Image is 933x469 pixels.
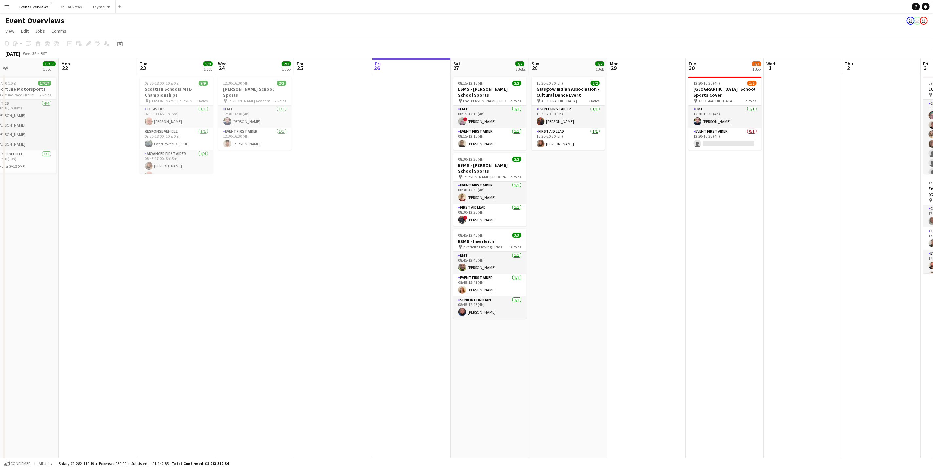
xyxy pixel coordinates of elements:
h1: Event Overviews [5,16,64,26]
span: 08:45-12:45 (4h) [458,233,485,238]
div: 1 Job [282,67,291,72]
app-card-role: Event First Aider1/108:45-12:45 (4h)[PERSON_NAME] [453,274,527,296]
span: [GEOGRAPHIC_DATA] [698,98,734,103]
app-job-card: 15:30-20:30 (5h)2/2Glasgow Indian Association - Cultural Dance Event [GEOGRAPHIC_DATA]2 RolesEven... [532,77,605,150]
app-card-role: Event First Aider1/108:30-12:30 (4h)[PERSON_NAME] [453,182,527,204]
span: 08:15-12:15 (4h) [458,81,485,86]
app-user-avatar: Operations Team [907,17,915,25]
div: [DATE] [5,50,20,57]
span: [PERSON_NAME][GEOGRAPHIC_DATA] [463,174,510,179]
h3: ESMS - Inverleith [453,238,527,244]
span: [GEOGRAPHIC_DATA] [541,98,577,103]
button: On Call Rotas [54,0,87,13]
span: 08:30-12:30 (4h) [458,157,485,162]
span: 2 Roles [275,98,286,103]
span: 2/2 [512,81,521,86]
span: All jobs [37,461,53,466]
app-card-role: Event First Aider1/112:30-16:30 (4h)[PERSON_NAME] [218,128,292,150]
app-user-avatar: Operations Team [920,17,928,25]
span: 15:30-20:30 (5h) [537,81,563,86]
span: Mon [610,61,619,67]
app-user-avatar: Operations Team [913,17,921,25]
span: Fri [923,61,929,67]
span: 17/17 [43,61,56,66]
span: Fri [375,61,381,67]
span: Mon [61,61,70,67]
span: Total Confirmed £1 283 312.34 [172,461,229,466]
app-card-role: Response Vehicle1/107:30-18:00 (10h30m)Land Rover PX59 7JU [140,128,213,150]
span: ! [463,216,467,220]
span: ! [463,117,467,121]
span: Tue [140,61,147,67]
span: 2 [844,64,853,72]
span: Sat [453,61,460,67]
div: 12:30-16:30 (4h)1/2[GEOGRAPHIC_DATA] | School Sports Cover [GEOGRAPHIC_DATA]2 RolesEMT1/112:30-16... [688,77,762,150]
button: Confirmed [3,460,32,467]
app-card-role: EMT1/112:30-16:30 (4h)[PERSON_NAME] [688,106,762,128]
a: Jobs [32,27,48,35]
span: 2 Roles [510,174,521,179]
span: 2 Roles [510,98,521,103]
span: 2/2 [277,81,286,86]
app-card-role: Advanced First Aider4/408:45-17:00 (8h15m)[PERSON_NAME][PERSON_NAME] [140,150,213,201]
span: 07:30-18:00 (10h30m) [145,81,181,86]
span: 3 Roles [510,244,521,249]
app-card-role: Logistics1/107:30-08:45 (1h15m)[PERSON_NAME] [140,106,213,128]
span: 22 [60,64,70,72]
span: 30 [687,64,696,72]
app-job-card: 08:30-12:30 (4h)2/2ESMS - [PERSON_NAME] School Sports [PERSON_NAME][GEOGRAPHIC_DATA]2 RolesEvent ... [453,153,527,226]
span: 24 [217,64,227,72]
span: Week 38 [22,51,38,56]
app-card-role: Senior Clinician1/108:45-12:45 (4h)[PERSON_NAME] [453,296,527,319]
app-card-role: Event First Aider1/115:30-20:30 (5h)[PERSON_NAME] [532,106,605,128]
div: 1 Job [596,67,604,72]
span: 12:30-16:30 (4h) [694,81,720,86]
h3: ESMS - [PERSON_NAME] School Sports [453,162,527,174]
div: 1 Job [43,67,55,72]
span: 2/2 [512,157,521,162]
span: 1/2 [752,61,761,66]
span: Thu [845,61,853,67]
span: [PERSON_NAME] [PERSON_NAME] [149,98,197,103]
span: 3/3 [512,233,521,238]
app-card-role: Event First Aider0/112:30-16:30 (4h) [688,128,762,150]
app-job-card: 12:30-16:30 (4h)2/2[PERSON_NAME] School Sports [PERSON_NAME] Academy Playing Fields2 RolesEMT1/11... [218,77,292,150]
span: 1 [766,64,775,72]
span: Confirmed [10,461,31,466]
app-card-role: First Aid Lead1/115:30-20:30 (5h)[PERSON_NAME] [532,128,605,150]
div: 1 Job [204,67,212,72]
span: 12:30-16:30 (4h) [223,81,250,86]
span: 2/2 [595,61,604,66]
span: Wed [767,61,775,67]
span: 7/7 [515,61,524,66]
span: Edit [21,28,29,34]
h3: Glasgow Indian Association - Cultural Dance Event [532,86,605,98]
a: View [3,27,17,35]
div: Salary £1 282 119.49 + Expenses £50.00 + Subsistence £1 142.85 = [59,461,229,466]
app-job-card: 08:15-12:15 (4h)2/2ESMS - [PERSON_NAME] School Sports The [PERSON_NAME][GEOGRAPHIC_DATA]2 RolesEM... [453,77,527,150]
div: 07:30-18:00 (10h30m)9/9Scottish Schools MTB Championships [PERSON_NAME] [PERSON_NAME]6 RolesLogis... [140,77,213,174]
span: 23 [139,64,147,72]
span: 2/2 [591,81,600,86]
span: Thu [296,61,305,67]
h3: [GEOGRAPHIC_DATA] | School Sports Cover [688,86,762,98]
button: Event Overviews [13,0,54,13]
span: Wed [218,61,227,67]
app-card-role: EMT1/108:45-12:45 (4h)[PERSON_NAME] [453,252,527,274]
span: 27 [452,64,460,72]
span: Jobs [35,28,45,34]
span: The [PERSON_NAME][GEOGRAPHIC_DATA] [463,98,510,103]
app-card-role: First Aid Lead1/108:30-12:30 (4h)![PERSON_NAME] [453,204,527,226]
span: 29 [609,64,619,72]
span: 2 Roles [589,98,600,103]
span: 6 Roles [197,98,208,103]
app-card-role: Event First Aider1/108:15-12:15 (4h)[PERSON_NAME] [453,128,527,150]
span: 9/9 [199,81,208,86]
span: 28 [531,64,539,72]
app-job-card: 08:45-12:45 (4h)3/3ESMS - Inverleith Inverleith Playing Fields3 RolesEMT1/108:45-12:45 (4h)[PERSO... [453,229,527,319]
span: 1/2 [747,81,757,86]
span: 9/9 [203,61,213,66]
span: [PERSON_NAME] Academy Playing Fields [228,98,275,103]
